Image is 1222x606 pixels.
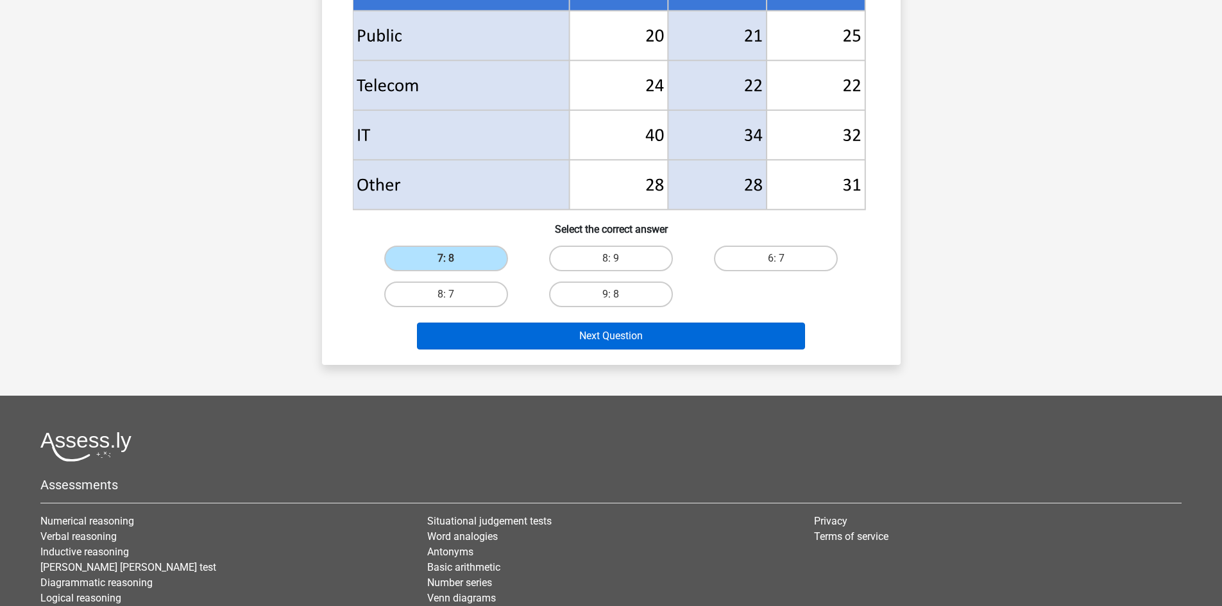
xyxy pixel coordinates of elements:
a: Number series [427,577,492,589]
a: Logical reasoning [40,592,121,604]
label: 8: 7 [384,282,508,307]
label: 9: 8 [549,282,673,307]
label: 6: 7 [714,246,838,271]
a: Terms of service [814,530,888,543]
a: Privacy [814,515,847,527]
a: Diagrammatic reasoning [40,577,153,589]
button: Next Question [417,323,805,349]
a: Numerical reasoning [40,515,134,527]
a: Word analogies [427,530,498,543]
h5: Assessments [40,477,1182,492]
a: [PERSON_NAME] [PERSON_NAME] test [40,561,216,573]
a: Verbal reasoning [40,530,117,543]
label: 7: 8 [384,246,508,271]
a: Antonyms [427,546,473,558]
a: Basic arithmetic [427,561,500,573]
label: 8: 9 [549,246,673,271]
a: Situational judgement tests [427,515,552,527]
img: Assessly logo [40,432,132,462]
a: Venn diagrams [427,592,496,604]
a: Inductive reasoning [40,546,129,558]
h6: Select the correct answer [343,213,880,235]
